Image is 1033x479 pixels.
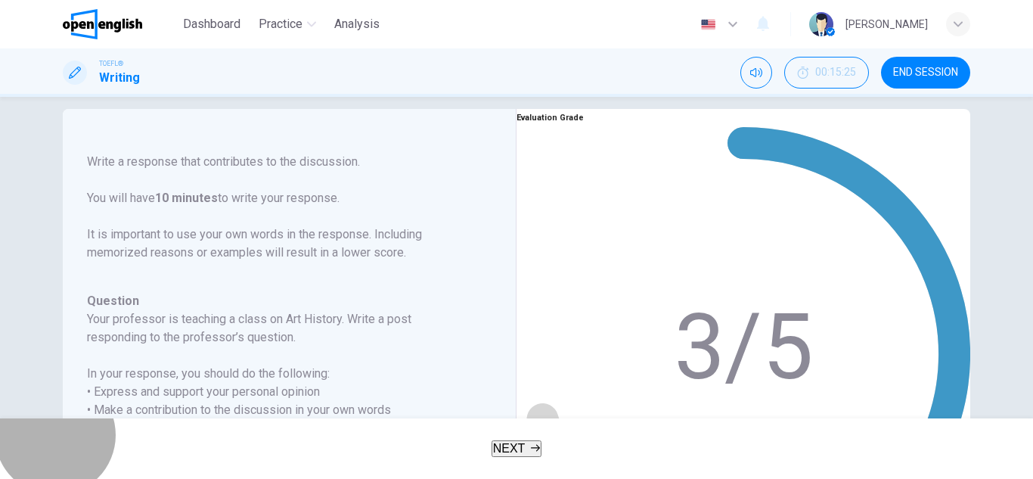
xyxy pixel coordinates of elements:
[516,109,970,127] h6: Evaluation Grade
[784,57,869,89] div: Hide
[87,365,473,419] h6: In your response, you should do the following: • Express and support your personal opinion • Make...
[815,67,856,79] span: 00:15:25
[740,57,772,89] div: Mute
[334,15,380,33] span: Analysis
[674,294,813,400] text: 3/5
[63,9,142,39] img: OpenEnglish logo
[845,15,928,33] div: [PERSON_NAME]
[492,440,542,457] button: NEXT
[259,15,302,33] span: Practice
[87,44,473,280] h6: Directions
[63,9,177,39] a: OpenEnglish logo
[99,58,123,69] span: TOEFL®
[809,12,833,36] img: Profile picture
[87,310,473,347] h6: Your professor is teaching a class on Art History. Write a post responding to the professor’s que...
[253,11,322,38] button: Practice
[155,191,218,205] b: 10 minutes
[177,11,247,38] button: Dashboard
[784,57,869,89] button: 00:15:25
[183,15,240,33] span: Dashboard
[87,292,473,310] h6: Question
[99,69,140,87] h1: Writing
[328,11,386,38] button: Analysis
[493,442,526,455] span: NEXT
[699,19,718,30] img: en
[893,67,958,79] span: END SESSION
[87,62,473,262] p: For this task, you will read an online discussion. A professor has posted a question about a topi...
[881,57,970,89] button: END SESSION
